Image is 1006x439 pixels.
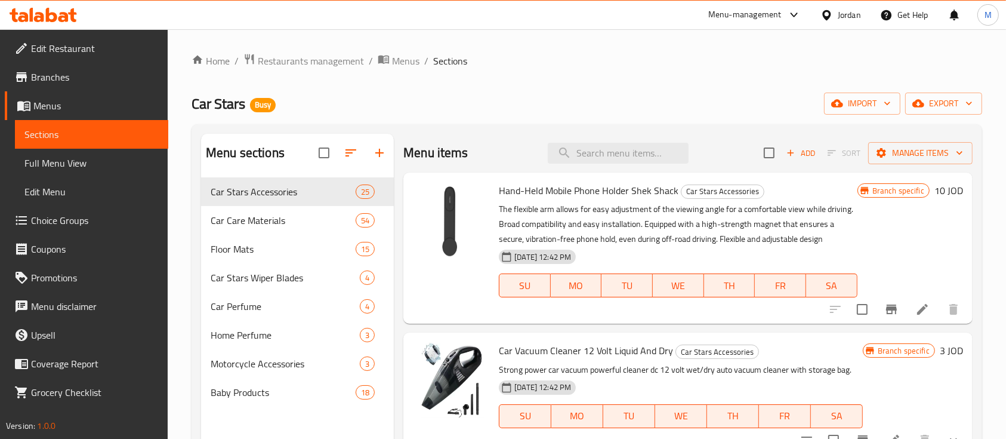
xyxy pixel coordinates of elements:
[392,54,419,68] span: Menus
[311,140,337,165] span: Select all sections
[5,34,168,63] a: Edit Restaurant
[250,98,276,112] div: Busy
[850,297,875,322] span: Select to update
[759,404,811,428] button: FR
[15,120,168,149] a: Sections
[499,404,551,428] button: SU
[655,404,707,428] button: WE
[413,182,489,259] img: Hand-Held Mobile Phone Holder Shek Shack
[708,8,782,22] div: Menu-management
[234,54,239,68] li: /
[424,54,428,68] li: /
[5,63,168,91] a: Branches
[5,321,168,349] a: Upsell
[356,215,374,226] span: 54
[369,54,373,68] li: /
[934,182,963,199] h6: 10 JOD
[878,146,963,161] span: Manage items
[31,213,159,228] span: Choice Groups
[356,387,374,398] span: 18
[782,144,820,162] button: Add
[806,274,857,297] button: SA
[201,378,394,407] div: Baby Products18
[31,41,159,56] span: Edit Restaurant
[556,277,597,294] span: MO
[356,185,375,199] div: items
[360,301,374,312] span: 4
[764,407,806,425] span: FR
[37,418,55,434] span: 1.0.0
[675,345,759,359] div: Car Stars Accessories
[201,321,394,349] div: Home Perfume3
[820,144,868,162] span: Select section first
[824,93,900,115] button: import
[601,274,653,297] button: TU
[510,382,576,393] span: [DATE] 12:42 PM
[499,363,862,377] p: Strong power car vacuum powerful cleaner dc 12 volt wet/dry auto vacuum cleaner with storage bag.
[433,54,467,68] span: Sections
[940,342,963,359] h6: 3 JOD
[24,127,159,142] span: Sections
[709,277,751,294] span: TH
[211,385,356,400] span: Baby Products
[548,143,689,164] input: search
[5,206,168,235] a: Choice Groups
[192,90,245,117] span: Car Stars
[365,139,394,167] button: Add section
[15,149,168,177] a: Full Menu View
[413,342,489,419] img: Car Vacuum Cleaner 12 Volt Liquid And Dry
[243,53,364,69] a: Restaurants management
[757,140,782,165] span: Select section
[985,8,992,22] span: M
[31,328,159,342] span: Upsell
[356,242,375,256] div: items
[6,418,35,434] span: Version:
[676,345,758,359] span: Car Stars Accessories
[868,142,973,164] button: Manage items
[211,271,360,285] span: Car Stars Wiper Blades
[905,93,982,115] button: export
[31,271,159,285] span: Promotions
[360,272,374,284] span: 4
[356,213,375,228] div: items
[337,139,365,167] span: Sort sections
[24,156,159,170] span: Full Menu View
[499,342,673,360] span: Car Vacuum Cleaner 12 Volt Liquid And Dry
[816,407,858,425] span: SA
[360,328,375,342] div: items
[31,357,159,371] span: Coverage Report
[838,8,861,22] div: Jordan
[15,177,168,206] a: Edit Menu
[915,302,930,317] a: Edit menu item
[356,244,374,255] span: 15
[760,277,801,294] span: FR
[939,295,968,324] button: delete
[681,185,764,198] span: Car Stars Accessories
[201,177,394,206] div: Car Stars Accessories25
[877,295,906,324] button: Branch-specific-item
[499,274,551,297] button: SU
[360,271,375,285] div: items
[504,407,547,425] span: SU
[31,242,159,256] span: Coupons
[378,53,419,69] a: Menus
[211,242,356,256] span: Floor Mats
[360,299,375,314] div: items
[211,357,360,371] span: Motorcycle Accessories
[31,70,159,84] span: Branches
[211,213,356,228] div: Car Care Materials
[201,206,394,235] div: Car Care Materials54
[551,274,602,297] button: MO
[201,235,394,263] div: Floor Mats15
[510,251,576,263] span: [DATE] 12:42 PM
[5,292,168,321] a: Menu disclaimer
[5,235,168,263] a: Coupons
[211,299,360,314] span: Car Perfume
[499,202,857,247] p: The flexible arm allows for easy adjustment of the viewing angle for a comfortable view while dri...
[653,274,704,297] button: WE
[211,185,356,199] span: Car Stars Accessories
[551,404,603,428] button: MO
